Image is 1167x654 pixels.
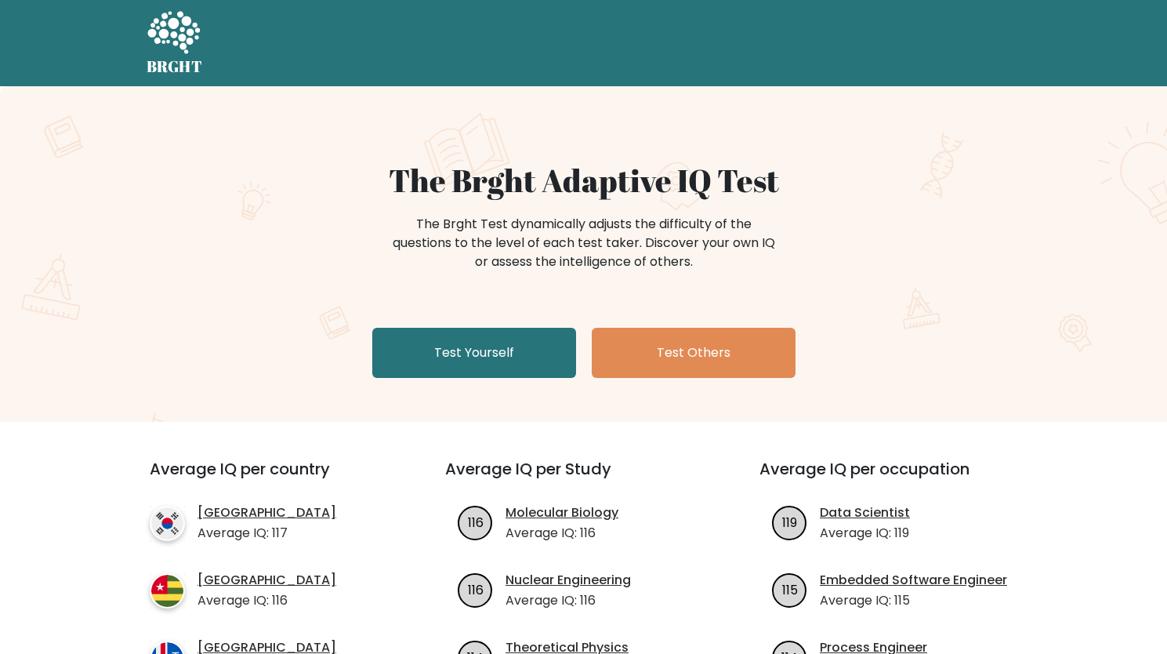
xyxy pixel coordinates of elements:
a: [GEOGRAPHIC_DATA] [198,503,336,522]
p: Average IQ: 116 [506,524,618,543]
img: country [150,573,185,609]
a: Molecular Biology [506,503,618,522]
p: Average IQ: 116 [198,591,336,610]
a: Embedded Software Engineer [820,571,1007,590]
a: Nuclear Engineering [506,571,631,590]
h5: BRGHT [147,57,203,76]
a: Test Others [592,328,796,378]
h1: The Brght Adaptive IQ Test [201,162,966,199]
text: 116 [468,580,484,598]
p: Average IQ: 117 [198,524,336,543]
text: 115 [782,580,798,598]
a: BRGHT [147,6,203,80]
text: 116 [468,513,484,531]
a: Data Scientist [820,503,910,522]
img: country [150,506,185,541]
p: Average IQ: 116 [506,591,631,610]
text: 119 [782,513,797,531]
a: [GEOGRAPHIC_DATA] [198,571,336,590]
h3: Average IQ per Study [445,460,722,497]
p: Average IQ: 119 [820,524,910,543]
a: Test Yourself [372,328,576,378]
h3: Average IQ per country [150,460,389,497]
h3: Average IQ per occupation [759,460,1036,497]
p: Average IQ: 115 [820,591,1007,610]
div: The Brght Test dynamically adjusts the difficulty of the questions to the level of each test take... [388,215,780,271]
